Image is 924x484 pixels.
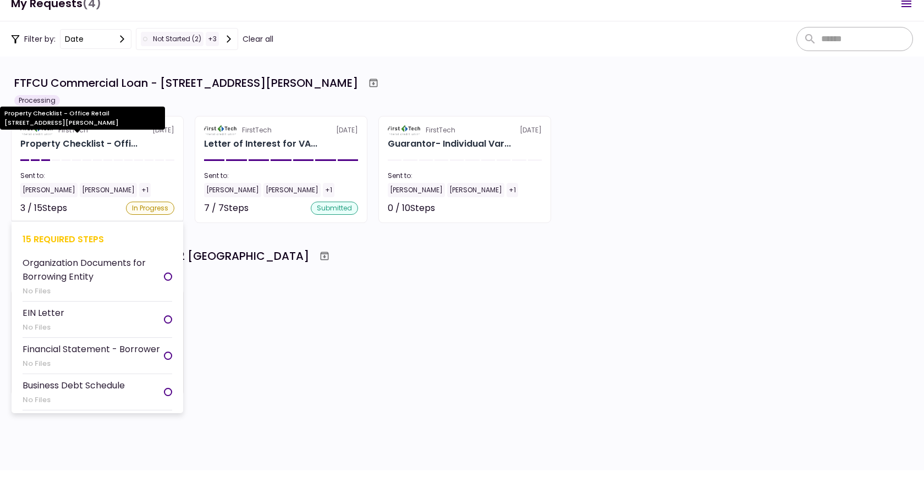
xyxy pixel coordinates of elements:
[243,34,273,45] button: Clear all
[204,202,249,215] div: 7 / 7 Steps
[507,183,518,197] div: +1
[204,183,261,197] div: [PERSON_NAME]
[204,125,238,135] img: Partner logo
[388,137,511,151] div: Guarantor- Individual Vardhaman Bawari
[136,28,238,50] button: Not started (2)+3
[364,73,383,93] button: Archive workflow
[23,256,164,283] div: Organization Documents for Borrowing Entity
[23,286,164,297] div: No Files
[206,32,219,46] div: + 3
[311,202,358,215] div: submitted
[492,202,542,215] div: Not started
[20,171,174,181] div: Sent to:
[388,171,542,181] div: Sent to:
[20,202,67,215] div: 3 / 15 Steps
[204,171,358,181] div: Sent to:
[388,183,445,197] div: [PERSON_NAME]
[242,125,272,135] div: FirstTech
[23,232,172,246] div: 15 required steps
[204,125,358,135] div: [DATE]
[20,137,137,151] div: Property Checklist - Office Retail 6227 Thompson Road
[426,125,455,135] div: FirstTech
[60,29,131,49] button: date
[204,137,317,151] div: Letter of Interest for VAS REALTY, LLC 6227 Thompson Road
[263,183,321,197] div: [PERSON_NAME]
[23,322,64,333] div: No Files
[11,28,273,50] div: Filter by:
[14,95,60,106] div: Processing
[447,183,504,197] div: [PERSON_NAME]
[23,358,160,369] div: No Files
[388,125,542,135] div: [DATE]
[315,246,334,266] button: Archive workflow
[23,394,125,405] div: No Files
[14,75,358,91] div: FTFCU Commercial Loan - [STREET_ADDRESS][PERSON_NAME]
[388,202,435,215] div: 0 / 10 Steps
[23,379,125,392] div: Business Debt Schedule
[126,202,174,215] div: In Progress
[20,183,78,197] div: [PERSON_NAME]
[141,32,204,46] div: Not started (2)
[323,183,334,197] div: +1
[23,342,160,356] div: Financial Statement - Borrower
[65,33,84,45] div: date
[80,183,137,197] div: [PERSON_NAME]
[139,183,151,197] div: +1
[388,125,421,135] img: Partner logo
[23,306,64,320] div: EIN Letter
